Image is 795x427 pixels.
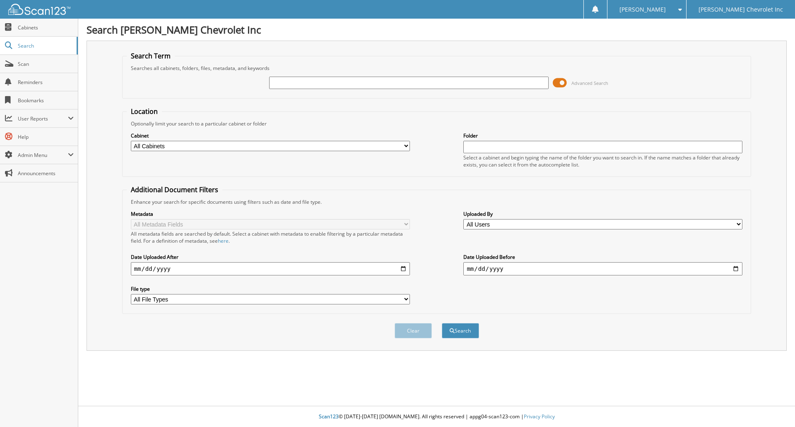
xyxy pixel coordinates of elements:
div: All metadata fields are searched by default. Select a cabinet with metadata to enable filtering b... [131,230,410,244]
span: Search [18,42,72,49]
span: Bookmarks [18,97,74,104]
button: Search [442,323,479,338]
legend: Search Term [127,51,175,60]
span: Reminders [18,79,74,86]
input: start [131,262,410,275]
h1: Search [PERSON_NAME] Chevrolet Inc [87,23,787,36]
span: Help [18,133,74,140]
img: scan123-logo-white.svg [8,4,70,15]
legend: Location [127,107,162,116]
span: Cabinets [18,24,74,31]
label: Date Uploaded After [131,253,410,261]
label: Cabinet [131,132,410,139]
span: [PERSON_NAME] [619,7,666,12]
input: end [463,262,742,275]
legend: Additional Document Filters [127,185,222,194]
div: Searches all cabinets, folders, files, metadata, and keywords [127,65,747,72]
span: Announcements [18,170,74,177]
label: Folder [463,132,742,139]
span: Scan [18,60,74,68]
div: Optionally limit your search to a particular cabinet or folder [127,120,747,127]
div: © [DATE]-[DATE] [DOMAIN_NAME]. All rights reserved | appg04-scan123-com | [78,407,795,427]
button: Clear [395,323,432,338]
span: Scan123 [319,413,339,420]
span: User Reports [18,115,68,122]
span: Admin Menu [18,152,68,159]
a: Privacy Policy [524,413,555,420]
label: Metadata [131,210,410,217]
a: here [218,237,229,244]
div: Select a cabinet and begin typing the name of the folder you want to search in. If the name match... [463,154,742,168]
label: File type [131,285,410,292]
span: Advanced Search [571,80,608,86]
div: Enhance your search for specific documents using filters such as date and file type. [127,198,747,205]
span: [PERSON_NAME] Chevrolet Inc [699,7,783,12]
label: Date Uploaded Before [463,253,742,261]
label: Uploaded By [463,210,742,217]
